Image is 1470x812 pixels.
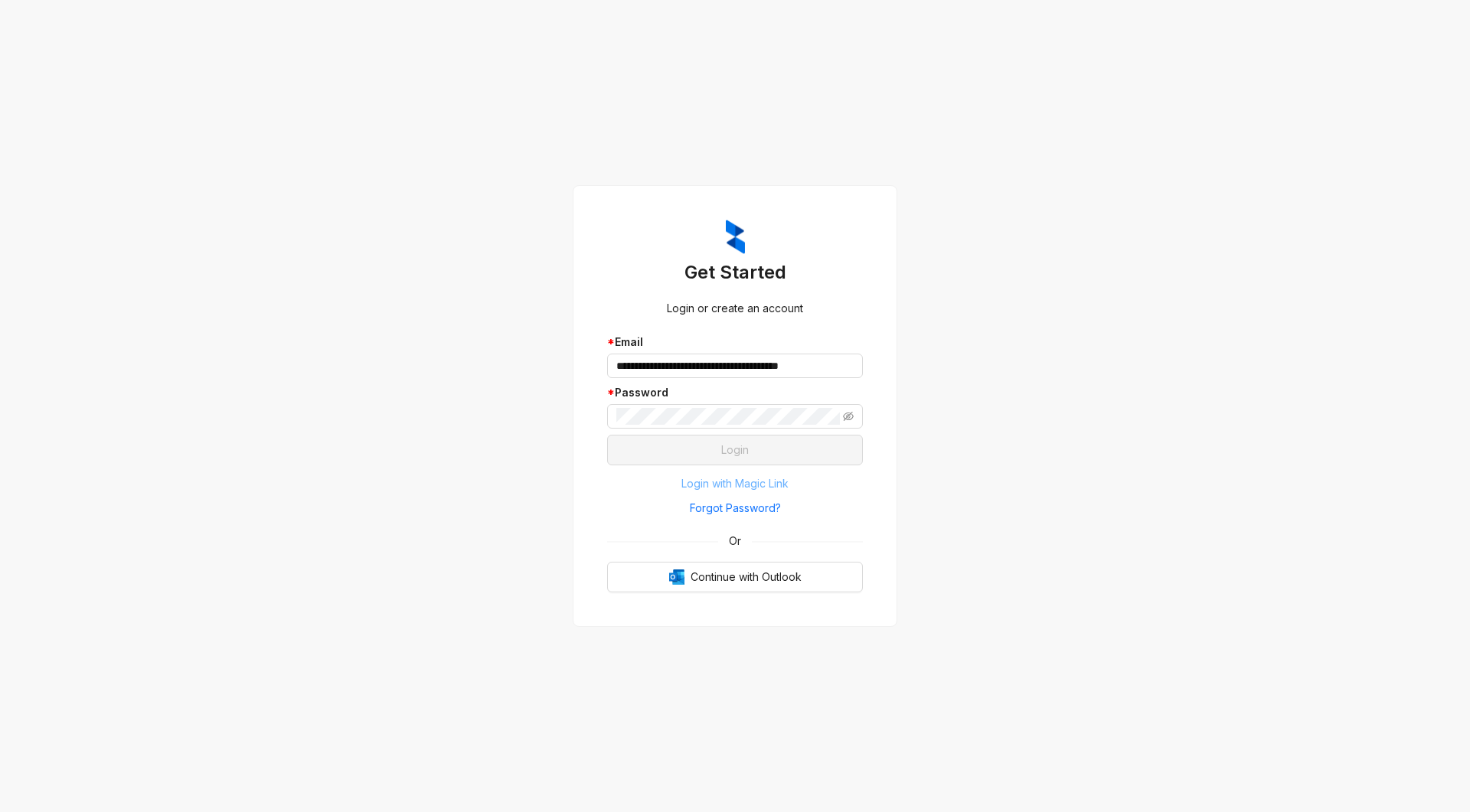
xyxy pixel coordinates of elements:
[690,500,781,517] span: Forgot Password?
[607,435,863,465] button: Login
[726,220,745,255] img: ZumaIcon
[607,334,863,351] div: Email
[843,411,854,422] span: eye-invisible
[607,562,863,592] button: OutlookContinue with Outlook
[607,384,863,401] div: Password
[691,569,802,585] span: Continue with Outlook
[607,496,863,520] button: Forgot Password?
[669,569,684,585] img: Outlook
[607,300,863,317] div: Login or create an account
[607,471,863,496] button: Login with Magic Link
[718,533,752,549] span: Or
[681,475,789,492] span: Login with Magic Link
[607,260,863,285] h3: Get Started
